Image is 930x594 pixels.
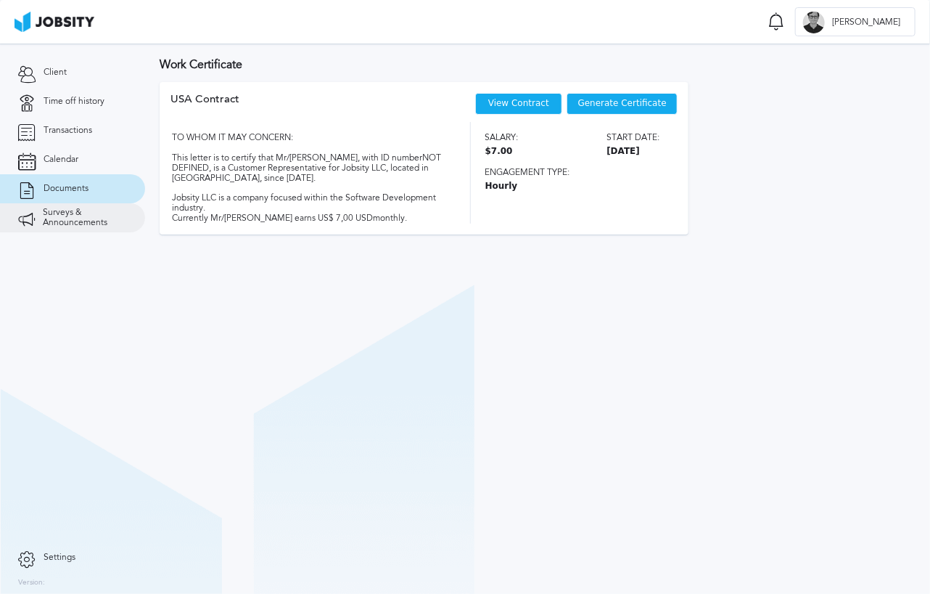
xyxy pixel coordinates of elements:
[606,147,659,157] span: [DATE]
[44,68,67,78] span: Client
[485,133,519,143] span: Salary:
[606,133,659,143] span: Start date:
[15,12,94,32] img: ab4bad089aa723f57921c736e9817d99.png
[795,7,915,36] button: E[PERSON_NAME]
[160,58,915,71] h3: Work Certificate
[803,12,825,33] div: E
[44,184,89,194] span: Documents
[44,155,78,165] span: Calendar
[578,99,667,109] span: Generate Certificate
[44,97,104,107] span: Time off history
[485,182,660,192] span: Hourly
[43,208,127,228] span: Surveys & Announcements
[170,122,445,223] div: TO WHOM IT MAY CONCERN: This letter is to certify that Mr/[PERSON_NAME], with ID number NOT DEFIN...
[170,93,239,122] div: USA Contract
[44,126,92,136] span: Transactions
[44,553,75,563] span: Settings
[485,147,519,157] span: $7.00
[488,98,549,108] a: View Contract
[18,579,45,587] label: Version:
[825,17,908,28] span: [PERSON_NAME]
[485,168,660,178] span: Engagement type:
